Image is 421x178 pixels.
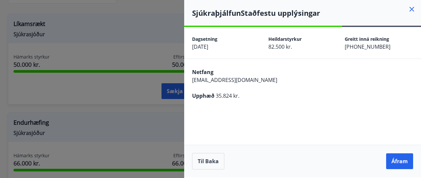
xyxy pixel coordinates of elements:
span: Greitt inná reikning [345,36,389,42]
span: Dagsetning [192,36,217,42]
h4: Sjúkraþjálfun Staðfestu upplýsingar [192,8,421,18]
span: [PHONE_NUMBER] [345,43,390,50]
button: Til baka [192,153,224,169]
span: 82.500 kr. [268,43,292,50]
button: Áfram [386,153,413,169]
span: Heildarstyrkur [268,36,302,42]
span: [DATE] [192,43,208,50]
span: Upphæð [192,92,214,99]
span: Netfang [192,68,213,76]
span: 35.824 kr. [216,92,239,99]
span: [EMAIL_ADDRESS][DOMAIN_NAME] [192,76,277,84]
